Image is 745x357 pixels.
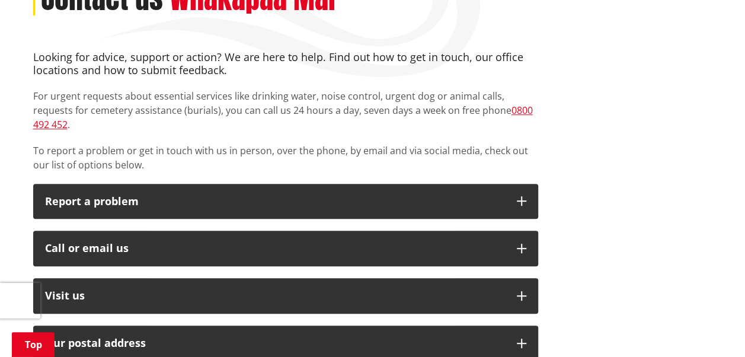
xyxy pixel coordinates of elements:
div: Call or email us [45,243,505,254]
button: Visit us [33,278,538,314]
p: Visit us [45,290,505,302]
p: For urgent requests about essential services like drinking water, noise control, urgent dog or an... [33,89,538,132]
h4: Looking for advice, support or action? We are here to help. Find out how to get in touch, our off... [33,51,538,76]
p: To report a problem or get in touch with us in person, over the phone, by email and via social me... [33,144,538,172]
button: Report a problem [33,184,538,219]
button: Call or email us [33,231,538,266]
iframe: Messenger Launcher [690,307,733,350]
p: Report a problem [45,196,505,208]
h2: Our postal address [45,337,505,349]
a: 0800 492 452 [33,104,533,131]
a: Top [12,332,55,357]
